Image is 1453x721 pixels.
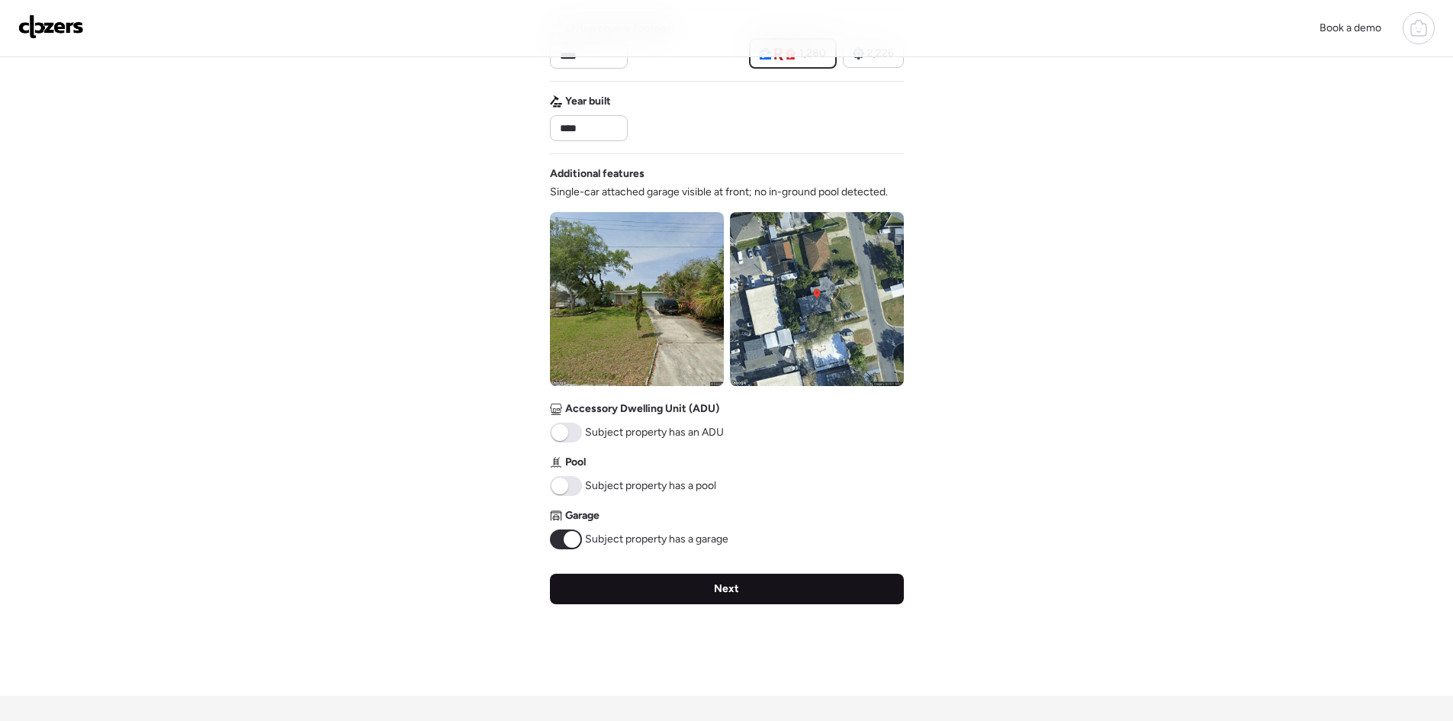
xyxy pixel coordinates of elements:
[585,478,716,494] span: Subject property has a pool
[565,94,611,109] span: Year built
[585,425,724,440] span: Subject property has an ADU
[565,455,586,470] span: Pool
[714,581,739,597] span: Next
[1320,21,1381,34] span: Book a demo
[550,185,888,200] span: Single-car attached garage visible at front; no in-ground pool detected.
[585,532,728,547] span: Subject property has a garage
[18,14,84,39] img: Logo
[550,166,645,182] span: Additional features
[565,401,719,417] span: Accessory Dwelling Unit (ADU)
[565,508,600,523] span: Garage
